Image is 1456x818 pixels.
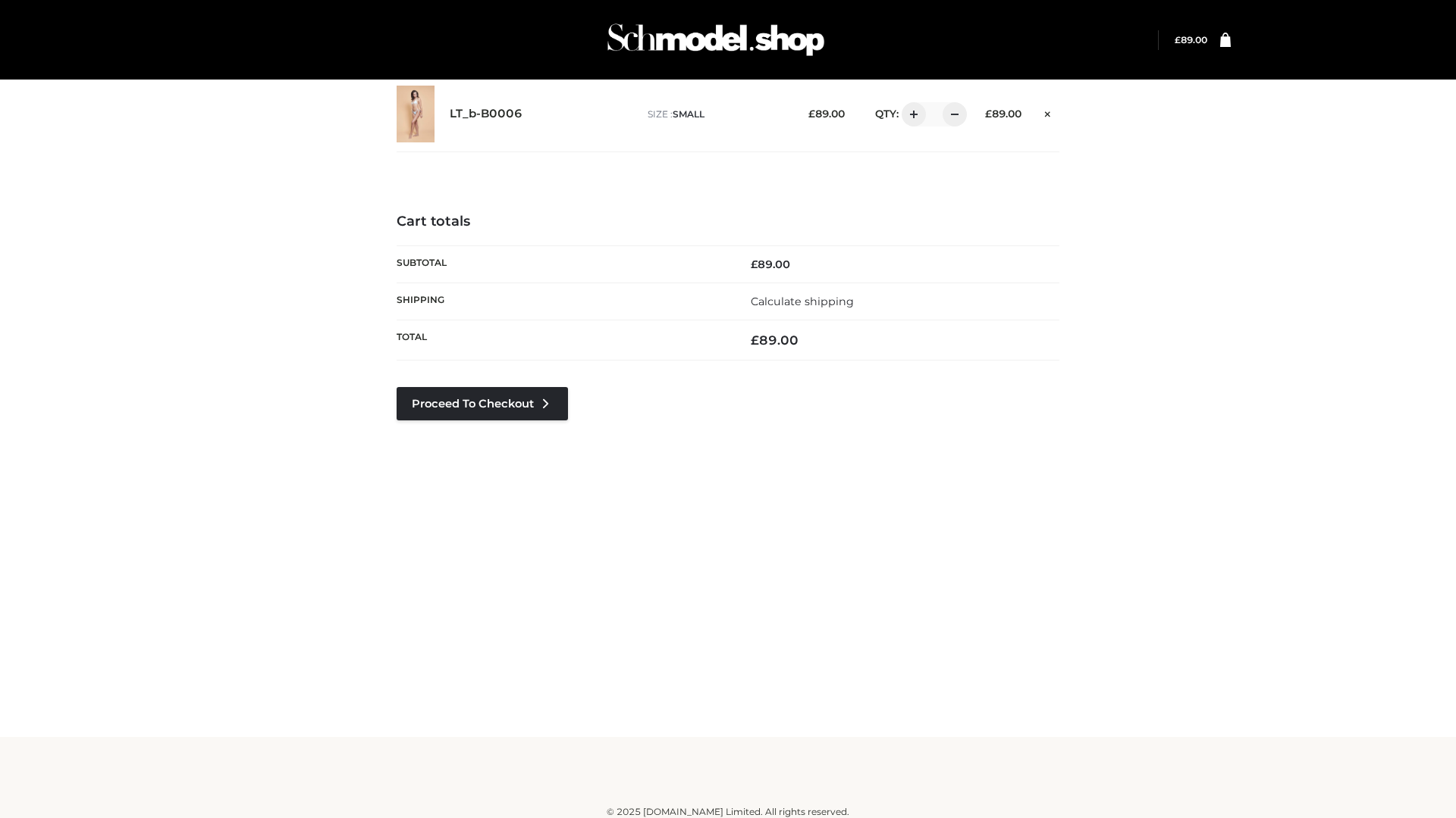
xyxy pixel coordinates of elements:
th: Total [397,320,728,361]
h4: Cart totals [397,214,1059,230]
bdi: 89.00 [985,108,1021,120]
bdi: 89.00 [751,258,790,271]
span: SMALL [673,108,704,120]
span: £ [808,108,815,120]
div: QTY: [860,102,962,126]
span: £ [751,333,759,348]
span: £ [985,108,992,120]
a: £89.00 [1175,34,1207,45]
bdi: 89.00 [808,108,845,120]
span: £ [1175,34,1181,45]
a: Remove this item [1037,102,1059,122]
span: £ [751,258,758,271]
a: LT_b-B0006 [450,107,522,121]
bdi: 89.00 [751,333,799,348]
bdi: 89.00 [1175,34,1207,45]
a: Proceed to Checkout [397,387,568,420]
a: Calculate shipping [751,295,854,308]
th: Shipping [397,283,728,320]
th: Subtotal [397,245,728,283]
p: size : [648,108,785,121]
img: Schmodel Admin 964 [602,10,830,70]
